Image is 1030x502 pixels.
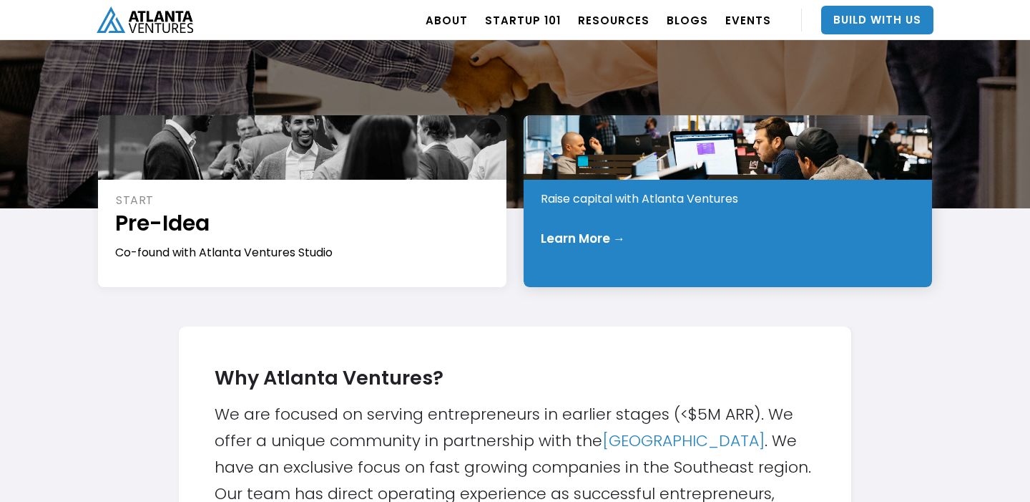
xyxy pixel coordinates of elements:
[821,6,933,34] a: Build With Us
[524,115,932,287] a: INVESTEarly StageRaise capital with Atlanta VenturesLearn More →
[541,191,916,207] div: Raise capital with Atlanta Ventures
[602,430,765,452] a: [GEOGRAPHIC_DATA]
[541,155,916,184] h1: Early Stage
[116,193,491,208] div: START
[98,115,506,287] a: STARTPre-IdeaCo-found with Atlanta Ventures Studio
[115,208,491,238] h1: Pre-Idea
[115,245,491,261] div: Co-found with Atlanta Ventures Studio
[215,365,443,391] strong: Why Atlanta Ventures?
[541,231,625,246] div: Learn More →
